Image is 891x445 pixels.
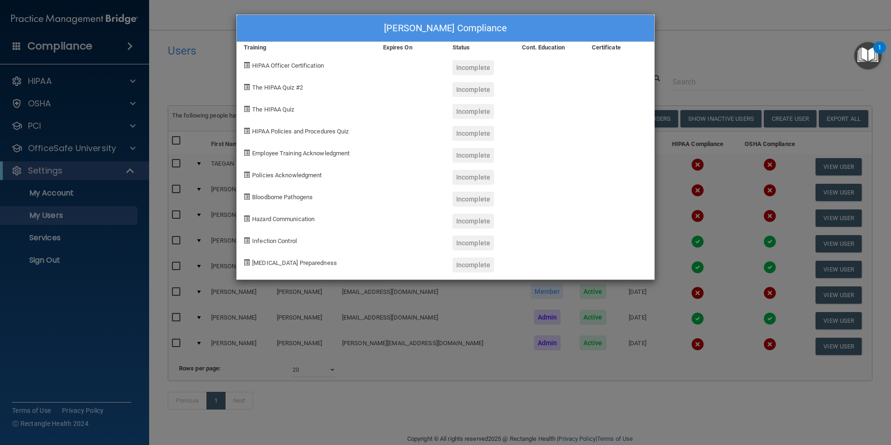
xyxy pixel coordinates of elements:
div: Incomplete [452,192,494,207]
span: The HIPAA Quiz #2 [252,84,303,91]
span: [MEDICAL_DATA] Preparedness [252,259,337,266]
div: Cont. Education [515,42,584,53]
div: Incomplete [452,126,494,141]
span: HIPAA Officer Certification [252,62,324,69]
button: Open Resource Center, 1 new notification [854,42,882,70]
div: Incomplete [452,104,494,119]
span: HIPAA Policies and Procedures Quiz [252,128,349,135]
div: Certificate [585,42,654,53]
div: Incomplete [452,170,494,185]
span: Infection Control [252,237,297,244]
span: Policies Acknowledgment [252,172,322,179]
div: Incomplete [452,236,494,250]
span: Hazard Communication [252,216,315,222]
span: Bloodborne Pathogens [252,194,313,201]
div: Incomplete [452,214,494,229]
div: 1 [878,48,881,60]
span: The HIPAA Quiz [252,106,294,113]
div: Incomplete [452,82,494,97]
span: Employee Training Acknowledgment [252,150,350,157]
div: Incomplete [452,60,494,75]
div: Status [445,42,515,53]
div: Expires On [376,42,445,53]
div: Incomplete [452,148,494,163]
div: [PERSON_NAME] Compliance [237,15,654,42]
div: Incomplete [452,257,494,272]
div: Training [237,42,376,53]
